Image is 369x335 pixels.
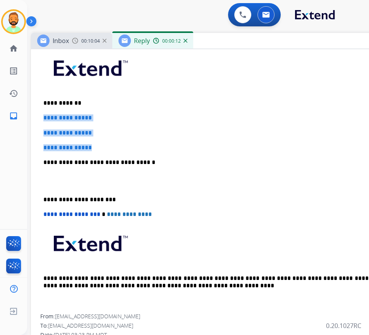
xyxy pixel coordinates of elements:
[3,11,24,33] img: avatar
[53,36,69,45] span: Inbox
[81,38,100,44] span: 00:10:04
[9,44,18,53] mat-icon: home
[9,89,18,98] mat-icon: history
[9,111,18,121] mat-icon: inbox
[162,38,181,44] span: 00:00:12
[48,322,133,329] span: [EMAIL_ADDRESS][DOMAIN_NAME]
[326,321,361,330] p: 0.20.1027RC
[55,313,140,320] span: [EMAIL_ADDRESS][DOMAIN_NAME]
[134,36,150,45] span: Reply
[9,66,18,76] mat-icon: list_alt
